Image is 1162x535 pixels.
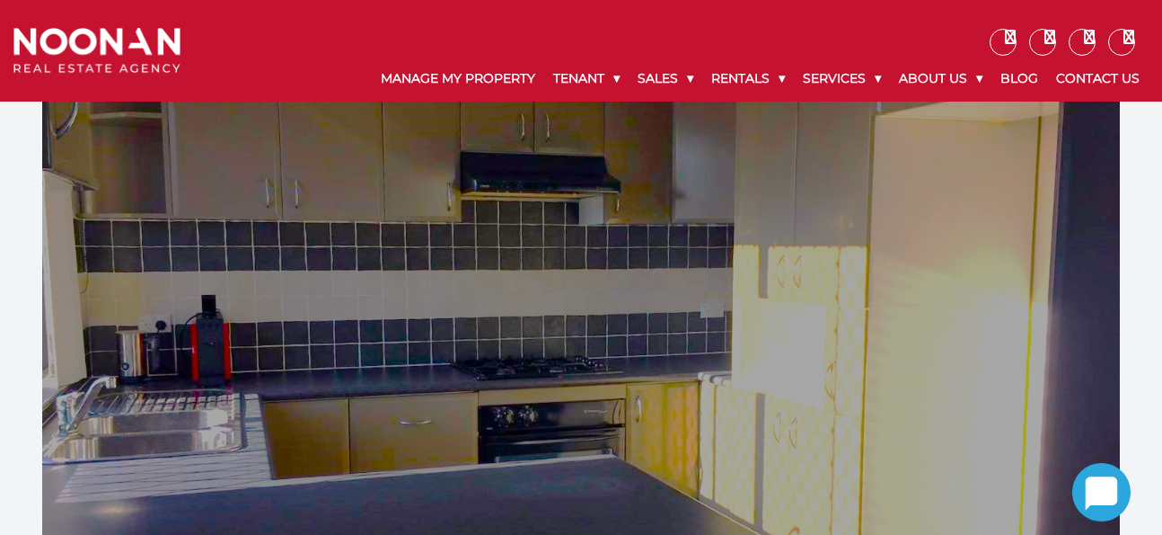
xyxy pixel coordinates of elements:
a: Tenant [544,56,629,102]
a: About Us [890,56,991,102]
a: Services [794,56,890,102]
a: Rentals [702,56,794,102]
img: Noonan Real Estate Agency [13,28,180,75]
a: Sales [629,56,702,102]
a: Contact Us [1047,56,1149,102]
a: Manage My Property [372,56,544,102]
a: Blog [991,56,1047,102]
